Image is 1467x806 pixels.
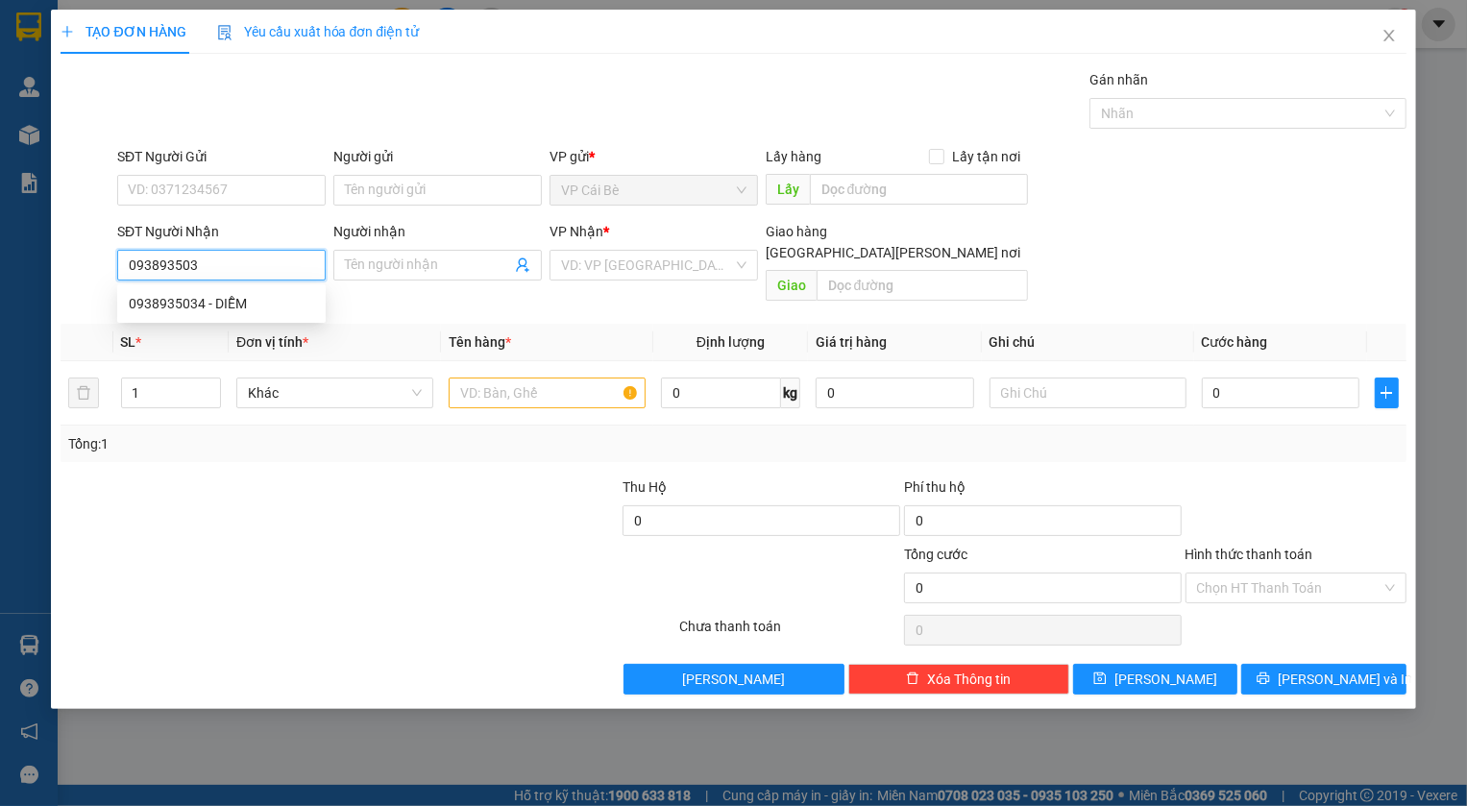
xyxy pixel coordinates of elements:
span: TẠO ĐƠN HÀNG [61,24,185,39]
span: VP Cái Bè [561,176,746,205]
label: Gán nhãn [1089,72,1148,87]
span: VP Nhận [550,224,603,239]
div: Tổng: 1 [68,433,567,454]
button: delete [68,378,99,408]
span: Giá trị hàng [816,334,887,350]
span: Giao hàng [766,224,827,239]
input: Dọc đường [810,174,1028,205]
span: Định lượng [697,334,765,350]
button: plus [1375,378,1398,408]
div: SĐT Người Gửi [117,146,326,167]
span: delete [906,672,919,687]
div: Chưa thanh toán [677,616,902,649]
button: printer[PERSON_NAME] và In [1241,664,1406,695]
span: [PERSON_NAME] [682,669,785,690]
span: Lấy [766,174,810,205]
span: printer [1257,672,1270,687]
span: [GEOGRAPHIC_DATA][PERSON_NAME] nơi [758,242,1028,263]
span: Lấy hàng [766,149,821,164]
span: Giao [766,270,817,301]
input: Ghi Chú [990,378,1186,408]
span: Thu Hộ [623,479,667,495]
button: Close [1362,10,1416,63]
button: deleteXóa Thông tin [848,664,1069,695]
span: Khác [248,379,422,407]
span: plus [61,25,74,38]
th: Ghi chú [982,324,1194,361]
span: [PERSON_NAME] [1114,669,1217,690]
button: [PERSON_NAME] [623,664,844,695]
div: 0938935034 - DIỄM [117,288,326,319]
div: VP gửi [550,146,758,167]
input: VD: Bàn, Ghế [449,378,646,408]
span: SL [121,334,136,350]
span: save [1093,672,1107,687]
input: 0 [816,378,974,408]
input: Dọc đường [817,270,1028,301]
img: icon [217,25,232,40]
span: Lấy tận nơi [944,146,1028,167]
span: user-add [515,257,530,273]
span: Tên hàng [449,334,511,350]
span: close [1381,28,1397,43]
span: [PERSON_NAME] và In [1278,669,1412,690]
div: Người nhận [333,221,542,242]
span: Xóa Thông tin [927,669,1011,690]
div: Người gửi [333,146,542,167]
span: Cước hàng [1202,334,1268,350]
button: save[PERSON_NAME] [1073,664,1238,695]
span: plus [1376,385,1397,401]
span: Yêu cầu xuất hóa đơn điện tử [217,24,420,39]
span: Tổng cước [904,547,967,562]
div: Phí thu hộ [904,476,1182,505]
span: Đơn vị tính [236,334,308,350]
label: Hình thức thanh toán [1186,547,1313,562]
div: SĐT Người Nhận [117,221,326,242]
div: 0938935034 - DIỄM [129,293,314,314]
span: kg [781,378,800,408]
